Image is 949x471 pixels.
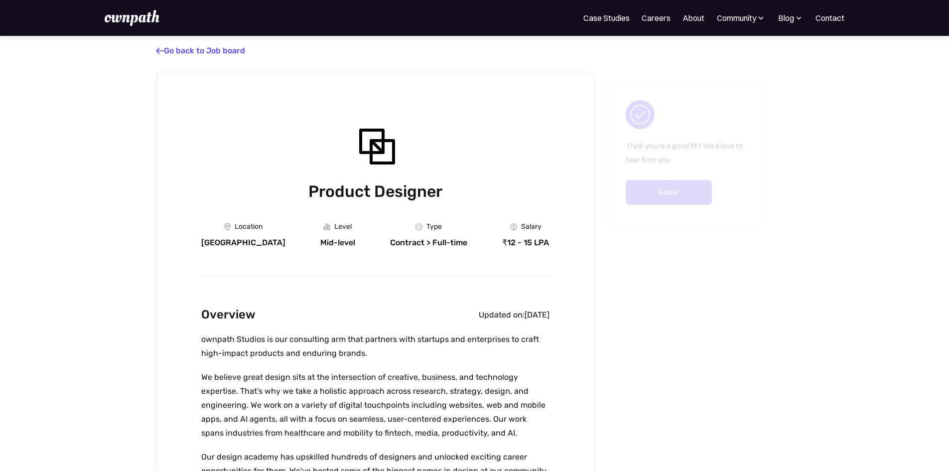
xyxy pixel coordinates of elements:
[201,332,549,360] p: ownpath Studios is our consulting arm that partners with startups and enterprises to craft high-i...
[234,223,262,231] div: Location
[201,180,549,203] h1: Product Designer
[334,223,352,231] div: Level
[716,12,766,24] div: Community
[524,310,549,320] div: [DATE]
[778,12,804,24] div: Blog
[502,238,549,248] div: ₹12 - 15 LPA
[156,46,164,56] span: 
[156,46,245,55] a: Go back to Job board
[778,12,794,24] div: Blog
[521,223,541,231] div: Salary
[201,238,285,248] div: [GEOGRAPHIC_DATA]
[478,310,524,320] div: Updated on:
[583,12,630,24] a: Case Studies
[642,12,671,24] a: Careers
[717,12,756,24] div: Community
[224,223,230,231] img: Location Icon - Job Board X Webflow Template
[201,305,255,324] h2: Overview
[201,370,549,440] p: We believe great design sits at the intersection of creative, business, and technology expertise....
[626,139,745,167] p: Think you're a good fit? We'd love to hear from you.
[626,180,712,205] a: Apply
[390,238,467,248] div: Contract > Full-time
[323,223,330,230] img: Graph Icon - Job Board X Webflow Template
[682,12,704,24] a: About
[415,223,422,230] img: Clock Icon - Job Board X Webflow Template
[815,12,844,24] a: Contact
[320,238,355,248] div: Mid-level
[426,223,442,231] div: Type
[510,223,517,230] img: Money Icon - Job Board X Webflow Template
